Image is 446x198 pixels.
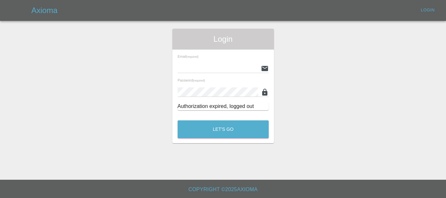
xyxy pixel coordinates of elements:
[5,185,441,194] h6: Copyright © 2025 Axioma
[178,34,269,44] span: Login
[193,79,205,82] small: (required)
[178,54,199,58] span: Email
[31,5,57,16] h5: Axioma
[186,55,198,58] small: (required)
[417,5,438,15] a: Login
[178,102,269,110] div: Authorization expired, logged out
[178,78,205,82] span: Password
[178,120,269,138] button: Let's Go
